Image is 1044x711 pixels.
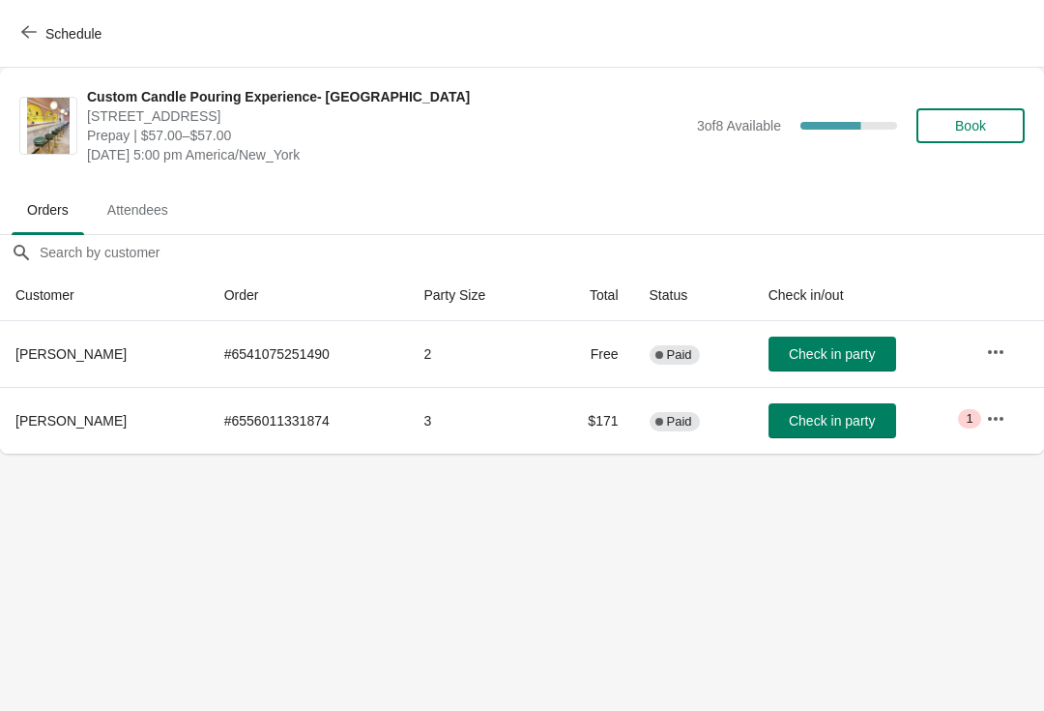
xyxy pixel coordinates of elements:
span: Check in party [789,413,875,429]
img: Custom Candle Pouring Experience- Delray Beach [27,98,70,154]
td: 2 [408,321,543,387]
button: Book [916,108,1025,143]
span: [DATE] 5:00 pm America/New_York [87,145,687,164]
span: [PERSON_NAME] [15,346,127,362]
span: Attendees [92,193,184,227]
th: Party Size [408,270,543,321]
span: Book [955,118,986,133]
span: Paid [667,414,692,430]
span: 1 [966,411,972,427]
th: Total [544,270,634,321]
span: [STREET_ADDRESS] [87,106,687,126]
span: Prepay | $57.00–$57.00 [87,126,687,145]
td: # 6556011331874 [209,387,409,454]
td: 3 [408,387,543,454]
td: # 6541075251490 [209,321,409,387]
span: Schedule [45,26,101,42]
span: Paid [667,347,692,363]
button: Check in party [768,403,896,438]
span: Check in party [789,346,875,362]
td: Free [544,321,634,387]
td: $171 [544,387,634,454]
th: Order [209,270,409,321]
button: Check in party [768,337,896,371]
button: Schedule [10,16,117,51]
span: Orders [12,193,84,227]
span: Custom Candle Pouring Experience- [GEOGRAPHIC_DATA] [87,87,687,106]
span: 3 of 8 Available [697,118,781,133]
th: Status [634,270,753,321]
th: Check in/out [753,270,971,321]
input: Search by customer [39,235,1044,270]
span: [PERSON_NAME] [15,413,127,429]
